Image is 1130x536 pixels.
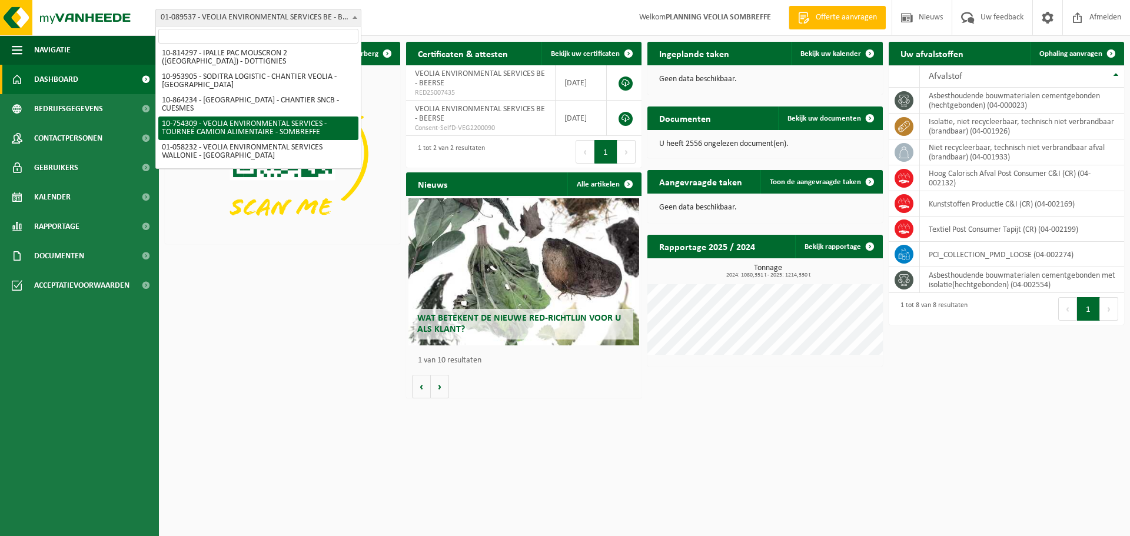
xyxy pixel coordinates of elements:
[1058,297,1077,321] button: Previous
[158,46,358,69] li: 10-814297 - IPALLE PAC MOUSCRON 2 ([GEOGRAPHIC_DATA]) - DOTTIGNIES
[929,72,962,81] span: Afvalstof
[920,88,1124,114] td: asbesthoudende bouwmaterialen cementgebonden (hechtgebonden) (04-000023)
[653,264,883,278] h3: Tonnage
[920,139,1124,165] td: niet recycleerbaar, technisch niet verbrandbaar afval (brandbaar) (04-001933)
[653,272,883,278] span: 2024: 1080,351 t - 2025: 1214,330 t
[889,42,975,65] h2: Uw afvalstoffen
[541,42,640,65] a: Bekijk uw certificaten
[155,9,361,26] span: 01-089537 - VEOLIA ENVIRONMENTAL SERVICES BE - BEERSE
[617,140,636,164] button: Next
[415,88,546,98] span: RED25007435
[343,42,399,65] button: Verberg
[417,314,621,334] span: Wat betekent de nieuwe RED-richtlijn voor u als klant?
[34,94,103,124] span: Bedrijfsgegevens
[34,241,84,271] span: Documenten
[813,12,880,24] span: Offerte aanvragen
[551,50,620,58] span: Bekijk uw certificaten
[406,172,459,195] h2: Nieuws
[158,164,358,179] li: 10-990743 - ALICE FOOD - CHANTIER VEOLIA - SENEFFE
[789,6,886,29] a: Offerte aanvragen
[1100,297,1118,321] button: Next
[920,217,1124,242] td: Textiel Post Consumer Tapijt (CR) (04-002199)
[408,198,639,345] a: Wat betekent de nieuwe RED-richtlijn voor u als klant?
[415,105,545,123] span: VEOLIA ENVIRONMENTAL SERVICES BE - BEERSE
[412,139,485,165] div: 1 tot 2 van 2 resultaten
[431,375,449,398] button: Volgende
[34,153,78,182] span: Gebruikers
[659,75,871,84] p: Geen data beschikbaar.
[647,106,723,129] h2: Documenten
[791,42,882,65] a: Bekijk uw kalender
[34,212,79,241] span: Rapportage
[647,170,754,193] h2: Aangevraagde taken
[666,13,771,22] strong: PLANNING VEOLIA SOMBREFFE
[158,93,358,116] li: 10-864234 - [GEOGRAPHIC_DATA] - CHANTIER SNCB - CUESMES
[920,191,1124,217] td: Kunststoffen Productie C&I (CR) (04-002169)
[418,357,636,365] p: 1 van 10 resultaten
[895,296,968,322] div: 1 tot 8 van 8 resultaten
[556,101,607,136] td: [DATE]
[415,69,545,88] span: VEOLIA ENVIRONMENTAL SERVICES BE - BEERSE
[406,42,520,65] h2: Certificaten & attesten
[1039,50,1102,58] span: Ophaling aanvragen
[800,50,861,58] span: Bekijk uw kalender
[34,124,102,153] span: Contactpersonen
[156,9,361,26] span: 01-089537 - VEOLIA ENVIRONMENTAL SERVICES BE - BEERSE
[760,170,882,194] a: Toon de aangevraagde taken
[34,65,78,94] span: Dashboard
[34,271,129,300] span: Acceptatievoorwaarden
[770,178,861,186] span: Toon de aangevraagde taken
[920,267,1124,293] td: asbesthoudende bouwmaterialen cementgebonden met isolatie(hechtgebonden) (04-002554)
[158,116,358,140] li: 10-754309 - VEOLIA ENVIRONMENTAL SERVICES - TOURNEÉ CAMION ALIMENTAIRE - SOMBREFFE
[415,124,546,133] span: Consent-SelfD-VEG2200090
[787,115,861,122] span: Bekijk uw documenten
[567,172,640,196] a: Alle artikelen
[920,114,1124,139] td: isolatie, niet recycleerbaar, technisch niet verbrandbaar (brandbaar) (04-001926)
[920,242,1124,267] td: PCI_COLLECTION_PMD_LOOSE (04-002274)
[659,140,871,148] p: U heeft 2556 ongelezen document(en).
[647,235,767,258] h2: Rapportage 2025 / 2024
[1030,42,1123,65] a: Ophaling aanvragen
[1077,297,1100,321] button: 1
[659,204,871,212] p: Geen data beschikbaar.
[576,140,594,164] button: Previous
[158,140,358,164] li: 01-058232 - VEOLIA ENVIRONMENTAL SERVICES WALLONIE - [GEOGRAPHIC_DATA]
[795,235,882,258] a: Bekijk rapportage
[353,50,378,58] span: Verberg
[34,182,71,212] span: Kalender
[594,140,617,164] button: 1
[412,375,431,398] button: Vorige
[920,165,1124,191] td: Hoog Calorisch Afval Post Consumer C&I (CR) (04-002132)
[778,106,882,130] a: Bekijk uw documenten
[647,42,741,65] h2: Ingeplande taken
[158,69,358,93] li: 10-953905 - SODITRA LOGISTIC - CHANTIER VEOLIA - [GEOGRAPHIC_DATA]
[34,35,71,65] span: Navigatie
[556,65,607,101] td: [DATE]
